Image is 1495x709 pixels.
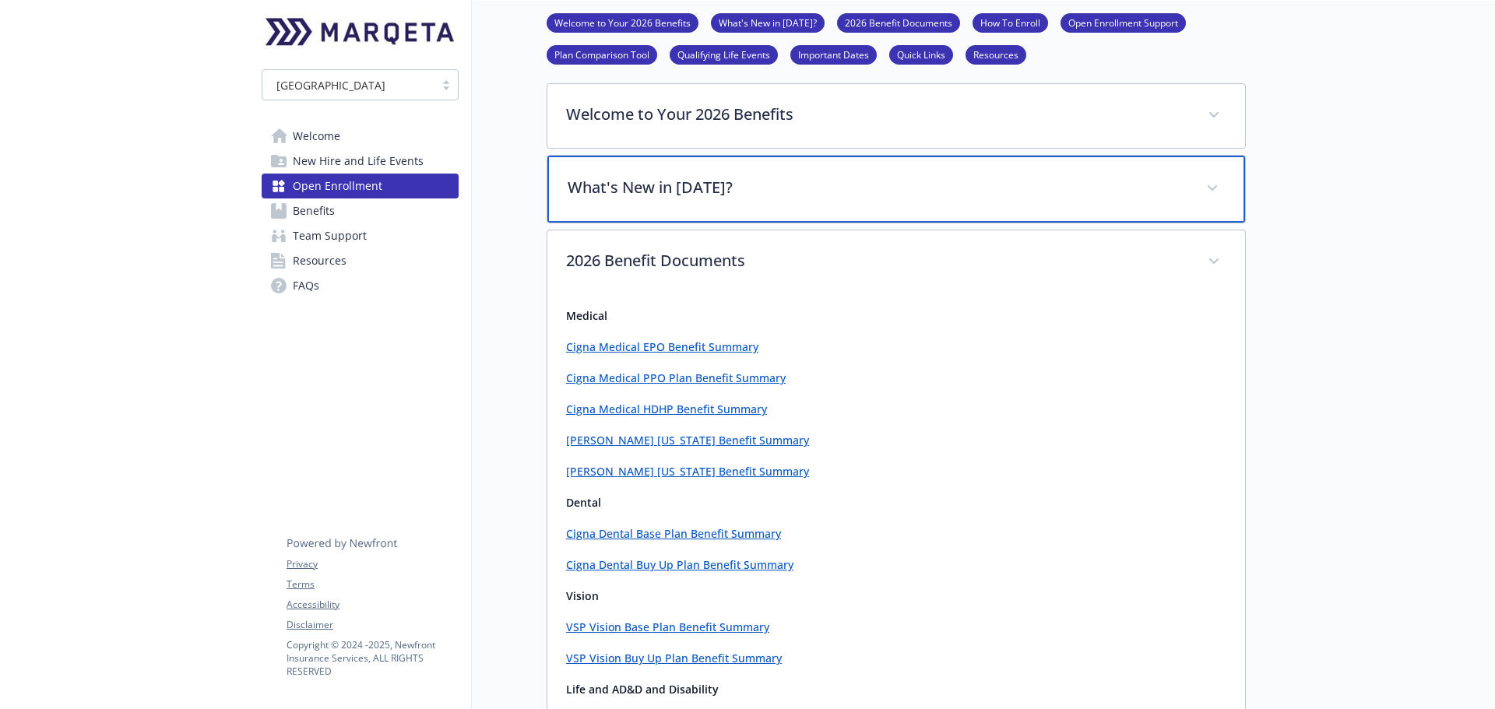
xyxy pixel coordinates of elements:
a: Cigna Medical HDHP Benefit Summary [566,402,767,416]
p: Copyright © 2024 - 2025 , Newfront Insurance Services, ALL RIGHTS RESERVED [287,638,458,678]
a: Cigna Medical PPO Plan Benefit Summary [566,370,786,385]
span: Benefits [293,198,335,223]
a: Accessibility [287,598,458,612]
a: Plan Comparison Tool [547,47,657,61]
div: What's New in [DATE]? [547,156,1245,223]
span: FAQs [293,273,319,298]
span: [GEOGRAPHIC_DATA] [270,77,427,93]
a: Resources [966,47,1026,61]
strong: Life and AD&D and Disability [566,682,719,697]
strong: Medical [566,308,607,323]
span: New Hire and Life Events [293,149,424,174]
p: 2026 Benefit Documents [566,249,1189,272]
a: [PERSON_NAME] [US_STATE] Benefit Summary [566,433,809,448]
a: Quick Links [889,47,953,61]
a: Cigna Medical EPO Benefit Summary [566,339,758,354]
a: VSP Vision Base Plan Benefit Summary [566,619,769,634]
a: Qualifying Life Events [670,47,778,61]
a: What's New in [DATE]? [711,15,825,30]
span: Open Enrollment [293,174,382,198]
div: Welcome to Your 2026 Benefits [547,84,1245,148]
a: Benefits [262,198,459,223]
span: Team Support [293,223,367,248]
a: How To Enroll [973,15,1048,30]
a: Open Enrollment Support [1061,15,1186,30]
a: Disclaimer [287,618,458,632]
span: Resources [293,248,346,273]
a: Cigna Dental Base Plan Benefit Summary [566,526,781,541]
a: VSP Vision Buy Up Plan Benefit Summary [566,651,782,665]
a: Resources [262,248,459,273]
strong: Dental [566,495,601,510]
a: Welcome to Your 2026 Benefits [547,15,698,30]
a: Terms [287,577,458,591]
a: FAQs [262,273,459,298]
span: [GEOGRAPHIC_DATA] [276,77,385,93]
p: What's New in [DATE]? [568,176,1187,199]
a: Cigna Dental Buy Up Plan Benefit Summary [566,557,793,572]
div: 2026 Benefit Documents [547,230,1245,294]
span: Welcome [293,124,340,149]
a: [PERSON_NAME] [US_STATE] Benefit Summary [566,464,809,479]
a: Team Support [262,223,459,248]
a: New Hire and Life Events [262,149,459,174]
strong: Vision [566,588,599,603]
a: Privacy [287,557,458,571]
a: Important Dates [790,47,877,61]
p: Welcome to Your 2026 Benefits [566,103,1189,126]
a: Open Enrollment [262,174,459,198]
a: 2026 Benefit Documents [837,15,960,30]
a: Welcome [262,124,459,149]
